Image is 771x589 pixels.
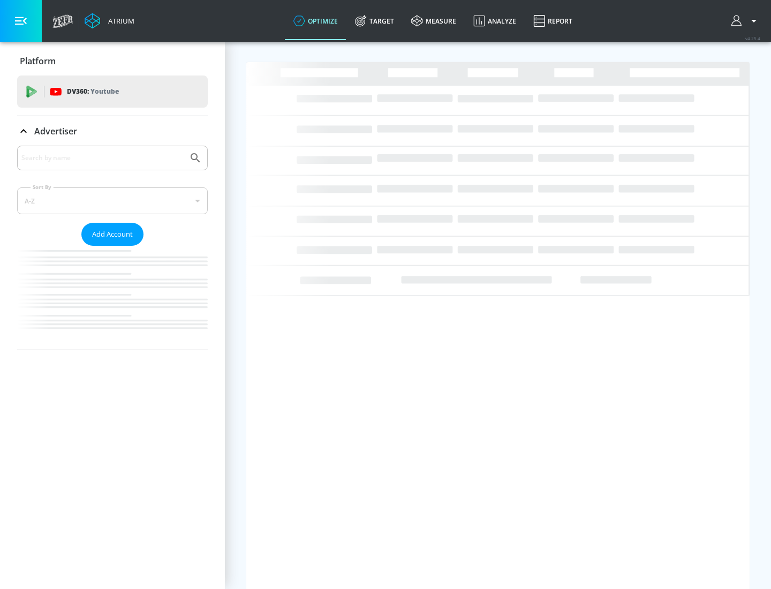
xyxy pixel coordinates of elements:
p: DV360: [67,86,119,97]
a: Atrium [85,13,134,29]
div: DV360: Youtube [17,75,208,108]
div: Advertiser [17,116,208,146]
input: Search by name [21,151,184,165]
p: Youtube [90,86,119,97]
p: Advertiser [34,125,77,137]
a: Target [346,2,403,40]
div: Advertiser [17,146,208,350]
label: Sort By [31,184,54,191]
button: Add Account [81,223,143,246]
a: Report [525,2,581,40]
p: Platform [20,55,56,67]
a: Analyze [465,2,525,40]
div: A-Z [17,187,208,214]
div: Atrium [104,16,134,26]
a: optimize [285,2,346,40]
div: Platform [17,46,208,76]
span: v 4.25.4 [745,35,760,41]
a: measure [403,2,465,40]
nav: list of Advertiser [17,246,208,350]
span: Add Account [92,228,133,240]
